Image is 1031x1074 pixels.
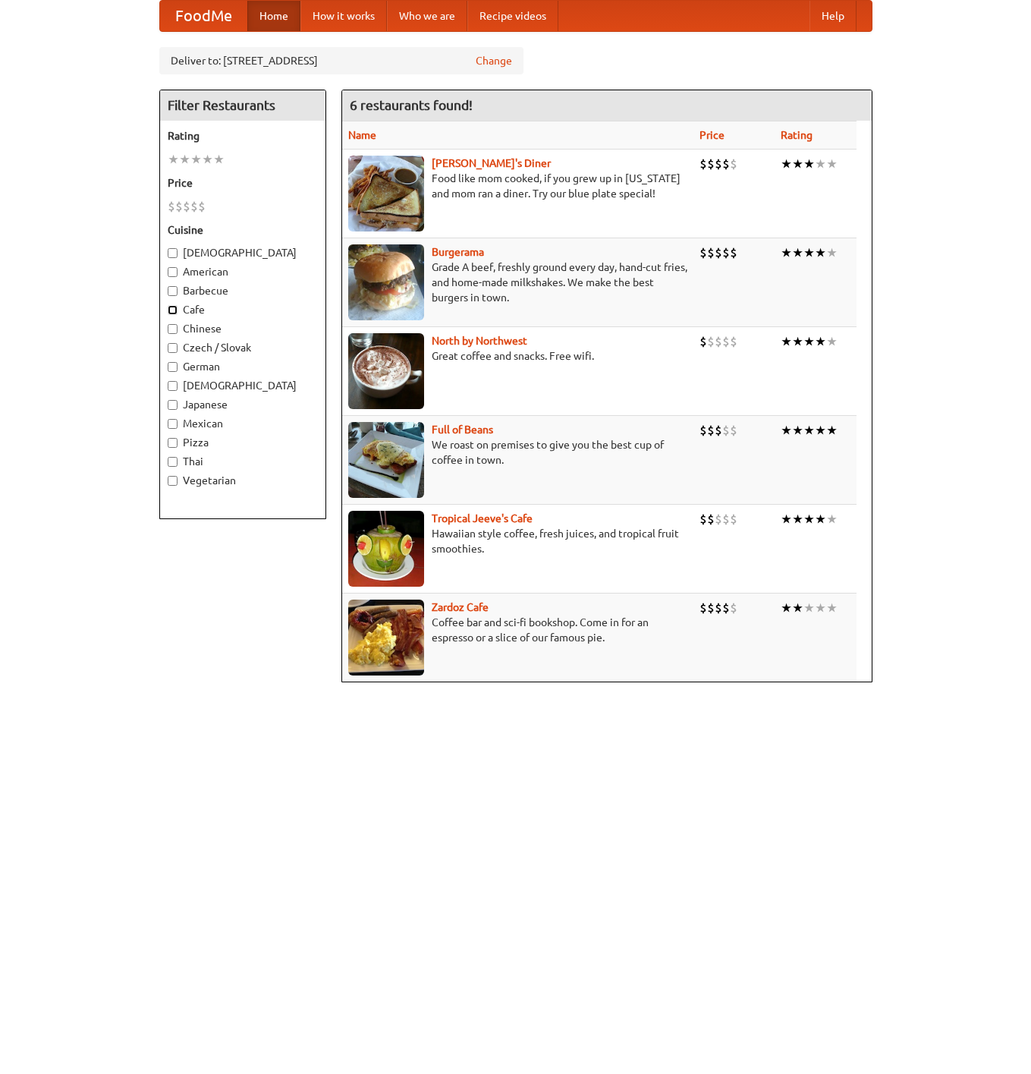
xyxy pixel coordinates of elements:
[168,457,178,467] input: Thai
[348,422,424,498] img: beans.jpg
[826,422,838,439] li: ★
[168,245,318,260] label: [DEMOGRAPHIC_DATA]
[699,422,707,439] li: $
[803,511,815,528] li: ★
[792,422,803,439] li: ★
[168,343,178,353] input: Czech / Slovak
[815,156,826,172] li: ★
[168,416,318,431] label: Mexican
[198,198,206,215] li: $
[168,175,318,191] h5: Price
[350,98,473,112] ng-pluralize: 6 restaurants found!
[348,333,424,409] img: north.jpg
[168,473,318,488] label: Vegetarian
[815,511,826,528] li: ★
[168,324,178,334] input: Chinese
[168,248,178,258] input: [DEMOGRAPHIC_DATA]
[715,600,722,616] li: $
[722,511,730,528] li: $
[707,244,715,261] li: $
[190,151,202,168] li: ★
[715,156,722,172] li: $
[168,435,318,450] label: Pizza
[715,244,722,261] li: $
[432,157,551,169] a: [PERSON_NAME]'s Diner
[348,526,687,556] p: Hawaiian style coffee, fresh juices, and tropical fruit smoothies.
[730,333,737,350] li: $
[826,333,838,350] li: ★
[183,198,190,215] li: $
[730,511,737,528] li: $
[715,511,722,528] li: $
[179,151,190,168] li: ★
[803,333,815,350] li: ★
[348,511,424,587] img: jeeves.jpg
[213,151,225,168] li: ★
[707,333,715,350] li: $
[792,156,803,172] li: ★
[781,333,792,350] li: ★
[722,422,730,439] li: $
[348,129,376,141] a: Name
[730,600,737,616] li: $
[722,244,730,261] li: $
[699,129,725,141] a: Price
[781,156,792,172] li: ★
[175,198,183,215] li: $
[781,600,792,616] li: ★
[168,362,178,372] input: German
[815,422,826,439] li: ★
[348,615,687,645] p: Coffee bar and sci-fi bookshop. Come in for an espresso or a slice of our famous pie.
[722,156,730,172] li: $
[722,600,730,616] li: $
[792,600,803,616] li: ★
[803,600,815,616] li: ★
[476,53,512,68] a: Change
[168,286,178,296] input: Barbecue
[803,156,815,172] li: ★
[815,333,826,350] li: ★
[168,397,318,412] label: Japanese
[781,511,792,528] li: ★
[803,244,815,261] li: ★
[715,333,722,350] li: $
[432,601,489,613] a: Zardoz Cafe
[792,244,803,261] li: ★
[432,512,533,524] a: Tropical Jeeve's Cafe
[160,1,247,31] a: FoodMe
[168,128,318,143] h5: Rating
[348,156,424,231] img: sallys.jpg
[168,438,178,448] input: Pizza
[168,321,318,336] label: Chinese
[781,422,792,439] li: ★
[168,378,318,393] label: [DEMOGRAPHIC_DATA]
[202,151,213,168] li: ★
[348,348,687,364] p: Great coffee and snacks. Free wifi.
[781,129,813,141] a: Rating
[168,454,318,469] label: Thai
[815,600,826,616] li: ★
[168,305,178,315] input: Cafe
[826,511,838,528] li: ★
[190,198,198,215] li: $
[432,424,493,436] a: Full of Beans
[707,511,715,528] li: $
[815,244,826,261] li: ★
[168,198,175,215] li: $
[792,511,803,528] li: ★
[467,1,558,31] a: Recipe videos
[348,244,424,320] img: burgerama.jpg
[168,222,318,238] h5: Cuisine
[699,511,707,528] li: $
[432,335,527,347] a: North by Northwest
[699,156,707,172] li: $
[247,1,300,31] a: Home
[348,600,424,676] img: zardoz.jpg
[792,333,803,350] li: ★
[348,260,687,305] p: Grade A beef, freshly ground every day, hand-cut fries, and home-made milkshakes. We make the bes...
[730,244,737,261] li: $
[432,246,484,258] a: Burgerama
